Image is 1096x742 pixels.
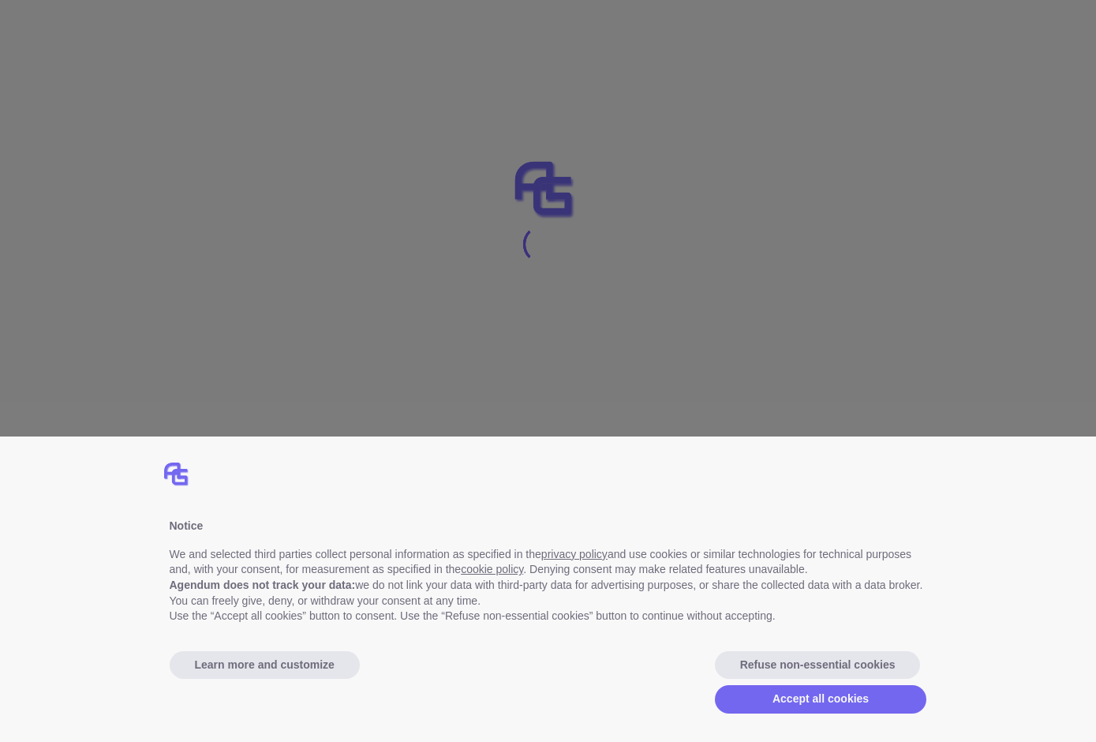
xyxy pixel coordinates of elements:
[170,651,360,680] button: Learn more and customize
[715,685,927,714] button: Accept all cookies
[170,579,356,591] b: Agendum does not track your data:
[170,609,927,624] p: Use the “Accept all cookies” button to consent. Use the “Refuse non-essential cookies” button to ...
[170,547,927,578] p: We and selected third parties collect personal information as specified in the and use cookies or...
[461,563,523,575] a: cookie policy
[715,651,921,680] button: Refuse non-essential cookies
[170,578,927,594] p: we do not link your data with third-party data for advertising purposes, or share the collected d...
[541,548,608,560] a: privacy policy
[170,594,927,609] p: You can freely give, deny, or withdraw your consent at any time.
[170,519,927,534] div: Notice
